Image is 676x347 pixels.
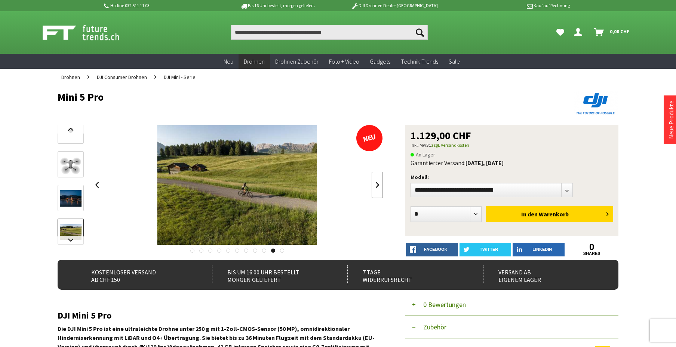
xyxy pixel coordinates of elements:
[667,101,675,139] a: Neue Produkte
[329,58,359,65] span: Foto + Video
[411,159,613,167] div: Garantierter Versand:
[453,1,569,10] p: Kauf auf Rechnung
[224,58,233,65] span: Neu
[539,210,569,218] span: Warenkorb
[58,91,506,103] h1: Mini 5 Pro
[218,54,239,69] a: Neu
[431,142,469,148] a: zzgl. Versandkosten
[532,247,552,252] span: LinkedIn
[610,25,630,37] span: 0,00 CHF
[396,54,443,69] a: Technik-Trends
[483,265,602,284] div: Versand ab eigenem Lager
[411,141,613,150] p: inkl. MwSt.
[270,54,324,69] a: Drohnen Zubehör
[212,265,331,284] div: Bis um 16:00 Uhr bestellt Morgen geliefert
[412,25,428,40] button: Suchen
[460,243,511,256] a: twitter
[370,58,390,65] span: Gadgets
[401,58,438,65] span: Technik-Trends
[406,243,458,256] a: facebook
[102,1,219,10] p: Hotline 032 511 11 03
[574,91,618,116] img: DJI
[93,69,151,85] a: DJI Consumer Drohnen
[58,69,84,85] a: Drohnen
[480,247,498,252] span: twitter
[513,243,565,256] a: LinkedIn
[424,247,447,252] span: facebook
[244,58,265,65] span: Drohnen
[486,206,613,222] button: In den Warenkorb
[566,251,618,256] a: shares
[553,25,568,40] a: Meine Favoriten
[275,58,319,65] span: Drohnen Zubehör
[405,316,618,338] button: Zubehör
[591,25,633,40] a: Warenkorb
[521,210,538,218] span: In den
[43,23,136,42] img: Shop Futuretrends - zur Startseite wechseln
[449,58,460,65] span: Sale
[336,1,453,10] p: DJI Drohnen Dealer [GEOGRAPHIC_DATA]
[411,130,471,141] span: 1.129,00 CHF
[365,54,396,69] a: Gadgets
[160,69,199,85] a: DJI Mini - Serie
[443,54,465,69] a: Sale
[231,25,428,40] input: Produkt, Marke, Kategorie, EAN, Artikelnummer…
[324,54,365,69] a: Foto + Video
[58,311,383,320] h2: DJI Mini 5 Pro
[465,159,504,167] b: [DATE], [DATE]
[411,173,613,182] p: Modell:
[566,243,618,251] a: 0
[61,74,80,80] span: Drohnen
[571,25,588,40] a: Dein Konto
[76,265,196,284] div: Kostenloser Versand ab CHF 150
[405,293,618,316] button: 0 Bewertungen
[411,150,435,159] span: An Lager
[347,265,467,284] div: 7 Tage Widerrufsrecht
[97,74,147,80] span: DJI Consumer Drohnen
[164,74,196,80] span: DJI Mini - Serie
[219,1,336,10] p: Bis 16 Uhr bestellt, morgen geliefert.
[239,54,270,69] a: Drohnen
